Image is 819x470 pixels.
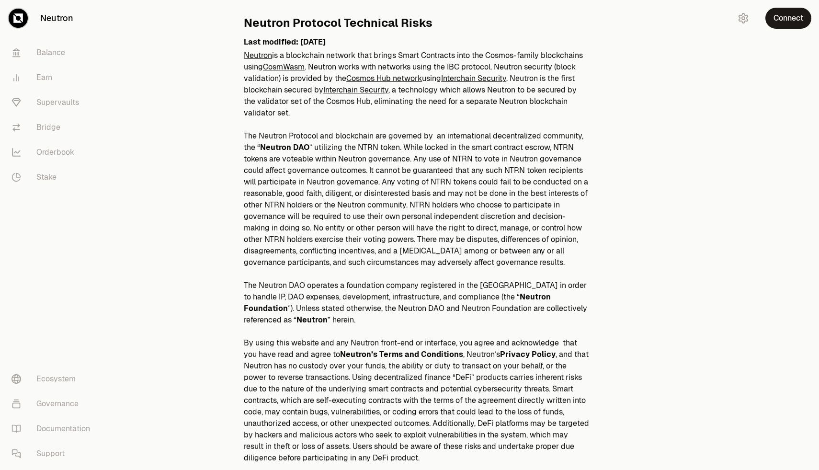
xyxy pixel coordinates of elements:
strong: Neutron [296,315,328,325]
a: Governance [4,391,103,416]
a: Support [4,441,103,466]
a: CosmWasm [263,62,305,72]
p: The Neutron DAO operates a foundation company registered in the [GEOGRAPHIC_DATA] in order to han... [244,280,589,326]
a: Balance [4,40,103,65]
a: Supervaults [4,90,103,115]
a: Interchain Security [323,85,388,95]
a: Cosmos Hub network [346,73,422,83]
a: Documentation [4,416,103,441]
a: Interchain Security [441,73,506,83]
button: Connect [765,8,811,29]
a: Orderbook [4,140,103,165]
a: Neutron [244,50,272,60]
strong: Neutron’s Terms and Conditions [340,349,463,359]
p: By using this website and any Neutron front-end or interface, you agree and acknowledge that you ... [244,337,589,464]
strong: Neutron DAO [260,142,309,152]
a: Ecosystem [4,367,103,391]
a: Earn [4,65,103,90]
h1: Neutron Protocol Technical Risks [244,15,589,31]
a: Bridge [4,115,103,140]
strong: Last modified: [DATE] [244,37,326,47]
p: is a blockchain network that brings Smart Contracts into the Cosmos-family blockchains using . Ne... [244,50,589,119]
strong: Privacy Policy [500,349,556,359]
a: Stake [4,165,103,190]
p: The Neutron Protocol and blockchain are governed by an international decentralized community, the... [244,130,589,268]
